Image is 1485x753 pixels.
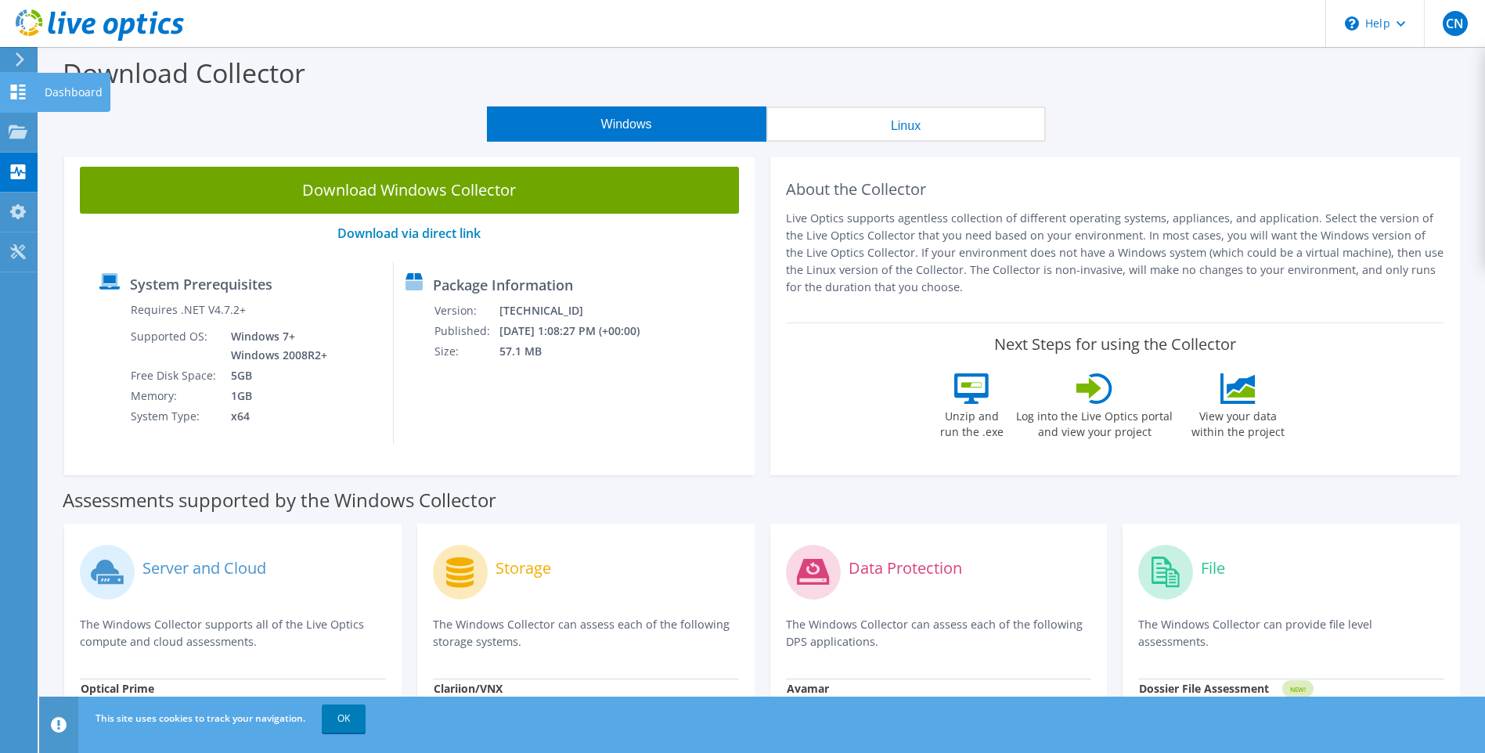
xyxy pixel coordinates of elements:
[434,301,499,321] td: Version:
[130,276,272,292] label: System Prerequisites
[130,406,219,427] td: System Type:
[219,386,330,406] td: 1GB
[219,406,330,427] td: x64
[849,560,962,576] label: Data Protection
[499,341,661,362] td: 57.1 MB
[1181,404,1294,440] label: View your data within the project
[80,167,739,214] a: Download Windows Collector
[142,560,266,576] label: Server and Cloud
[786,180,1445,199] h2: About the Collector
[81,681,154,696] strong: Optical Prime
[434,681,503,696] strong: Clariion/VNX
[787,681,829,696] strong: Avamar
[935,404,1007,440] label: Unzip and run the .exe
[96,712,305,725] span: This site uses cookies to track your navigation.
[499,321,661,341] td: [DATE] 1:08:27 PM (+00:00)
[1345,16,1359,31] svg: \n
[433,277,573,293] label: Package Information
[1139,681,1269,696] strong: Dossier File Assessment
[219,366,330,386] td: 5GB
[130,366,219,386] td: Free Disk Space:
[337,225,481,242] a: Download via direct link
[1443,11,1468,36] span: CN
[994,335,1236,354] label: Next Steps for using the Collector
[130,326,219,366] td: Supported OS:
[219,326,330,366] td: Windows 7+ Windows 2008R2+
[433,616,739,650] p: The Windows Collector can assess each of the following storage systems.
[496,560,551,576] label: Storage
[63,55,305,91] label: Download Collector
[1138,616,1444,650] p: The Windows Collector can provide file level assessments.
[130,386,219,406] td: Memory:
[80,616,386,650] p: The Windows Collector supports all of the Live Optics compute and cloud assessments.
[499,301,661,321] td: [TECHNICAL_ID]
[434,321,499,341] td: Published:
[487,106,766,142] button: Windows
[63,492,496,508] label: Assessments supported by the Windows Collector
[786,210,1445,296] p: Live Optics supports agentless collection of different operating systems, appliances, and applica...
[37,73,110,112] div: Dashboard
[131,302,246,318] label: Requires .NET V4.7.2+
[1201,560,1225,576] label: File
[322,704,366,733] a: OK
[786,616,1092,650] p: The Windows Collector can assess each of the following DPS applications.
[1290,685,1306,694] tspan: NEW!
[434,341,499,362] td: Size:
[766,106,1046,142] button: Linux
[1015,404,1173,440] label: Log into the Live Optics portal and view your project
